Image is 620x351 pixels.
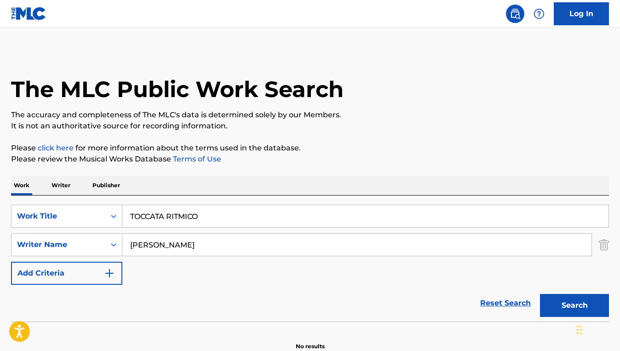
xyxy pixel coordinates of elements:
p: Writer [49,176,73,195]
div: Work Title [17,211,100,222]
a: Public Search [506,5,524,23]
a: Reset Search [476,293,535,313]
p: It is not an authoritative source for recording information. [11,121,609,132]
h1: The MLC Public Work Search [11,75,344,103]
img: help [534,8,545,19]
p: Publisher [90,176,123,195]
a: click here [38,144,74,152]
a: Log In [554,2,609,25]
img: Delete Criterion [599,233,609,256]
iframe: Chat Widget [574,307,620,351]
img: 9d2ae6d4665cec9f34b9.svg [104,268,115,279]
div: Writer Name [17,239,100,250]
p: Please for more information about the terms used in the database. [11,143,609,154]
button: Add Criteria [11,262,122,285]
button: Search [540,294,609,317]
div: Help [530,5,548,23]
p: No results [296,331,325,351]
form: Search Form [11,205,609,322]
div: Drag [577,316,582,344]
p: The accuracy and completeness of The MLC's data is determined solely by our Members. [11,109,609,121]
a: Terms of Use [171,155,221,163]
p: Please review the Musical Works Database [11,154,609,165]
p: Work [11,176,32,195]
img: search [510,8,521,19]
img: MLC Logo [11,7,46,20]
